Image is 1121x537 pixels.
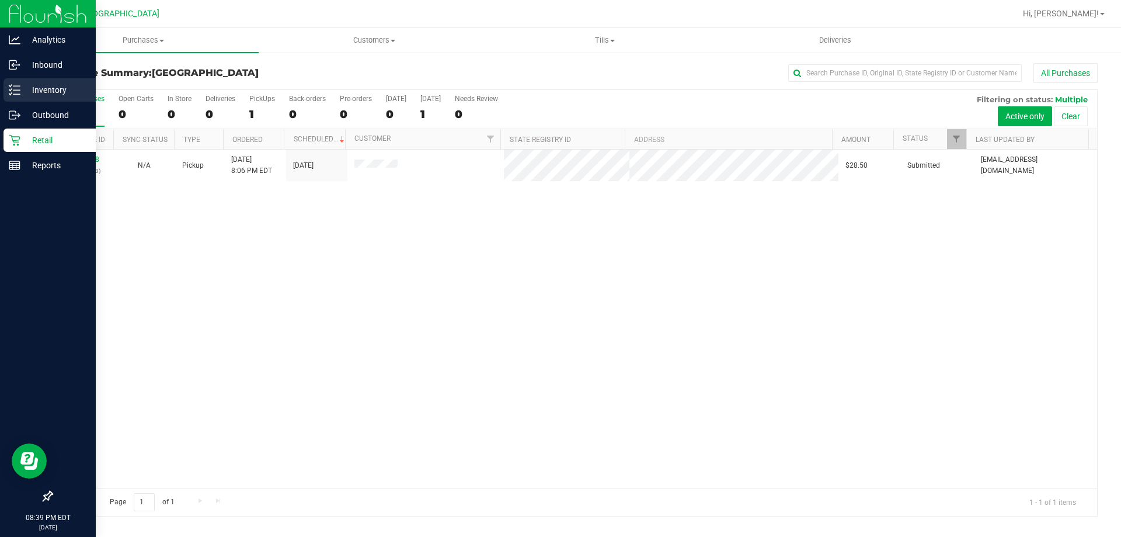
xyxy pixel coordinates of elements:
inline-svg: Retail [9,134,20,146]
span: Tills [490,35,719,46]
span: [GEOGRAPHIC_DATA] [152,67,259,78]
div: Deliveries [206,95,235,103]
div: Needs Review [455,95,498,103]
button: Active only [998,106,1052,126]
div: 0 [289,108,326,121]
span: [DATE] 8:06 PM EDT [231,154,272,176]
a: State Registry ID [510,136,571,144]
span: 1 - 1 of 1 items [1020,493,1085,511]
a: Filter [481,129,500,149]
div: PickUps [249,95,275,103]
span: Pickup [182,160,204,171]
inline-svg: Analytics [9,34,20,46]
div: [DATE] [386,95,406,103]
span: Purchases [28,35,259,46]
inline-svg: Inventory [9,84,20,96]
span: [DATE] [293,160,314,171]
a: Last Updated By [976,136,1035,144]
div: 1 [249,108,275,121]
h3: Purchase Summary: [51,68,400,78]
div: Open Carts [119,95,154,103]
div: 0 [455,108,498,121]
div: Pre-orders [340,95,372,103]
input: 1 [134,493,155,511]
a: Ordered [232,136,263,144]
a: 11832208 [67,155,99,164]
div: 1 [420,108,441,121]
th: Address [625,129,832,150]
span: Filtering on status: [977,95,1053,104]
p: Inbound [20,58,90,72]
a: Purchases [28,28,259,53]
span: [EMAIL_ADDRESS][DOMAIN_NAME] [981,154,1090,176]
a: Tills [489,28,720,53]
span: Customers [259,35,489,46]
p: Reports [20,158,90,172]
a: Customers [259,28,489,53]
p: Inventory [20,83,90,97]
span: Multiple [1055,95,1088,104]
a: Sync Status [123,136,168,144]
div: 0 [119,108,154,121]
a: Type [183,136,200,144]
div: [DATE] [420,95,441,103]
span: Not Applicable [138,161,151,169]
a: Deliveries [720,28,951,53]
a: Status [903,134,928,143]
input: Search Purchase ID, Original ID, State Registry ID or Customer Name... [788,64,1022,82]
p: 08:39 PM EDT [5,512,90,523]
span: Deliveries [803,35,867,46]
inline-svg: Inbound [9,59,20,71]
div: 0 [206,108,235,121]
inline-svg: Outbound [9,109,20,121]
span: [GEOGRAPHIC_DATA] [79,9,159,19]
a: Customer [354,134,391,143]
button: All Purchases [1033,63,1098,83]
a: Amount [841,136,871,144]
a: Filter [947,129,966,149]
iframe: Resource center [12,444,47,479]
p: Outbound [20,108,90,122]
p: Retail [20,133,90,147]
button: Clear [1054,106,1088,126]
span: $28.50 [845,160,868,171]
span: Submitted [907,160,940,171]
p: [DATE] [5,523,90,532]
p: Analytics [20,33,90,47]
a: Scheduled [294,135,347,143]
div: In Store [168,95,192,103]
div: 0 [340,108,372,121]
div: 0 [168,108,192,121]
button: N/A [138,160,151,171]
div: Back-orders [289,95,326,103]
inline-svg: Reports [9,160,20,171]
div: 0 [386,108,406,121]
span: Page of 1 [100,493,184,511]
span: Hi, [PERSON_NAME]! [1023,9,1099,18]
